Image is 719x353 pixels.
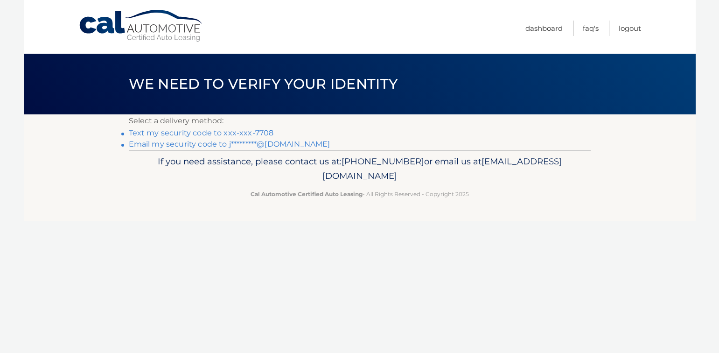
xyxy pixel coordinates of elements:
p: If you need assistance, please contact us at: or email us at [135,154,585,184]
strong: Cal Automotive Certified Auto Leasing [251,191,363,198]
span: [PHONE_NUMBER] [342,156,424,167]
a: Dashboard [525,21,563,36]
p: Select a delivery method: [129,114,591,127]
p: - All Rights Reserved - Copyright 2025 [135,189,585,199]
span: We need to verify your identity [129,75,398,92]
a: Logout [619,21,641,36]
a: Text my security code to xxx-xxx-7708 [129,128,274,137]
a: Email my security code to j*********@[DOMAIN_NAME] [129,140,330,148]
a: Cal Automotive [78,9,204,42]
a: FAQ's [583,21,599,36]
